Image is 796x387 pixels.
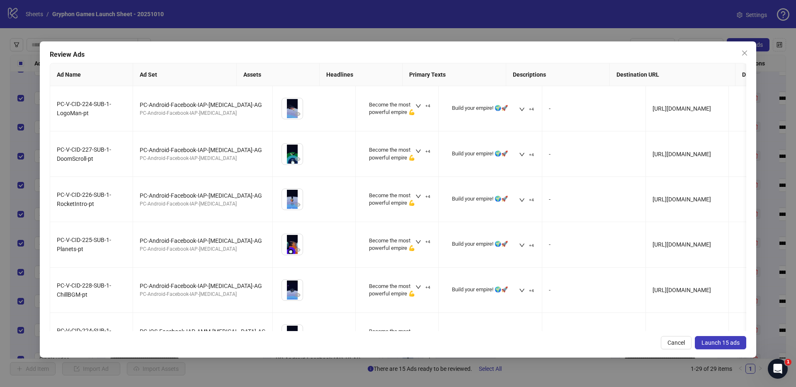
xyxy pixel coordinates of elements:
[320,63,403,86] th: Headlines
[738,46,751,60] button: Close
[452,195,508,203] div: Build your empire! 🌍🚀
[293,109,303,119] button: Preview
[701,339,740,346] span: Launch 15 ads
[529,288,534,293] span: +4
[140,145,266,155] div: PC-Android-Facebook-IAP-[MEDICAL_DATA]-AG
[140,281,266,290] div: PC-Android-Facebook-IAP-[MEDICAL_DATA]-AG
[653,196,711,203] span: [URL][DOMAIN_NAME]
[529,107,534,112] span: +4
[653,105,711,112] span: [URL][DOMAIN_NAME]
[452,150,508,157] div: Build your empire! 🌍🚀
[140,327,266,336] div: PC-iOS-Facebook-IAP-AMM-[MEDICAL_DATA]-AG
[293,200,303,210] button: Preview
[282,280,303,300] img: Asset 1
[653,151,711,157] span: [URL][DOMAIN_NAME]
[549,105,551,112] span: -
[140,155,266,162] div: PC-Android-Facebook-IAP-[MEDICAL_DATA]
[57,191,111,207] span: PC-V-CID-226-SUB-1-RocketIntro-pt
[412,237,434,247] button: +4
[653,241,711,248] span: [URL][DOMAIN_NAME]
[529,243,534,248] span: +4
[415,148,421,154] span: down
[425,194,430,199] span: +4
[516,195,537,205] button: +4
[412,101,434,111] button: +4
[57,101,111,116] span: PC-V-CID-224-SUB-1-LogoMan-pt
[369,146,415,161] div: Become the most powerful empire 💪
[412,283,434,293] button: +4
[369,328,415,343] div: Become the most powerful empire 💪
[785,359,791,365] span: 1
[610,63,735,86] th: Destination URL
[295,292,301,298] span: eye
[529,198,534,203] span: +4
[516,286,537,296] button: +4
[50,63,133,86] th: Ad Name
[549,151,551,157] span: -
[369,192,415,207] div: Become the most powerful empire 💪
[452,240,508,248] div: Build your empire! 🌍🚀
[293,290,303,300] button: Preview
[415,103,421,109] span: down
[295,111,301,117] span: eye
[140,245,266,253] div: PC-Android-Facebook-IAP-[MEDICAL_DATA]
[140,100,266,109] div: PC-Android-Facebook-IAP-[MEDICAL_DATA]-AG
[741,50,748,56] span: close
[412,146,434,156] button: +4
[452,286,508,293] div: Build your empire! 🌍🚀
[425,149,430,154] span: +4
[369,101,415,116] div: Become the most powerful empire 💪
[506,63,610,86] th: Descriptions
[293,245,303,255] button: Preview
[425,285,430,290] span: +4
[519,197,525,203] span: down
[57,237,111,252] span: PC-V-CID-225-SUB-1-Planets-pt
[529,152,534,157] span: +4
[282,234,303,255] img: Asset 1
[549,241,551,248] span: -
[425,104,430,109] span: +4
[295,202,301,208] span: eye
[412,192,434,202] button: +4
[57,327,111,343] span: PC-V-CID-224-SUB-1-LogoMan-pt
[140,290,266,298] div: PC-Android-Facebook-IAP-[MEDICAL_DATA]
[415,330,421,336] span: down
[282,189,303,210] img: Asset 1
[295,247,301,253] span: eye
[403,63,506,86] th: Primary Texts
[519,242,525,248] span: down
[425,239,430,244] span: +4
[140,191,266,200] div: PC-Android-Facebook-IAP-[MEDICAL_DATA]-AG
[653,287,711,293] span: [URL][DOMAIN_NAME]
[516,240,537,250] button: +4
[667,339,685,346] span: Cancel
[293,155,303,164] button: Preview
[237,63,320,86] th: Assets
[415,284,421,290] span: down
[57,146,111,162] span: PC-V-CID-227-SUB-1-DoomScroll-pt
[768,359,788,379] iframe: Intercom live chat
[452,104,508,112] div: Build your empire! 🌍🚀
[519,106,525,112] span: down
[516,104,537,114] button: +4
[519,288,525,293] span: down
[412,328,434,338] button: +4
[140,200,266,208] div: PC-Android-Facebook-IAP-[MEDICAL_DATA]
[282,325,303,346] img: Asset 1
[549,196,551,203] span: -
[516,150,537,160] button: +4
[661,336,692,349] button: Cancel
[369,283,415,298] div: Become the most powerful empire 💪
[140,109,266,117] div: PC-Android-Facebook-IAP-[MEDICAL_DATA]
[133,63,237,86] th: Ad Set
[695,336,746,349] button: Launch 15 ads
[282,144,303,164] img: Asset 1
[282,98,303,119] img: Asset 1
[140,236,266,245] div: PC-Android-Facebook-IAP-[MEDICAL_DATA]-AG
[415,239,421,245] span: down
[295,156,301,162] span: eye
[57,282,111,298] span: PC-V-CID-228-SUB-1-ChillBGM-pt
[50,50,746,60] div: Review Ads
[425,330,430,335] span: +4
[549,287,551,293] span: -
